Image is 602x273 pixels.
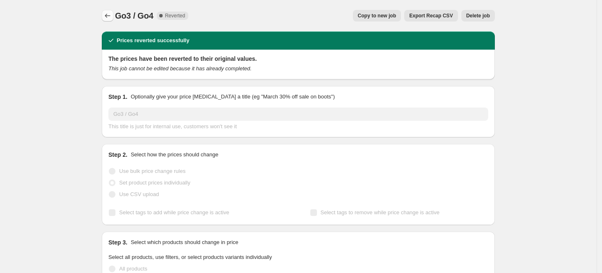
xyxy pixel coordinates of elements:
[165,12,185,19] span: Reverted
[108,93,127,101] h2: Step 1.
[119,209,229,216] span: Select tags to add while price change is active
[119,191,159,197] span: Use CSV upload
[108,55,488,63] h2: The prices have been reverted to their original values.
[119,180,190,186] span: Set product prices individually
[119,266,147,272] span: All products
[108,65,252,72] i: This job cannot be edited because it has already completed.
[404,10,458,22] button: Export Recap CSV
[131,93,335,101] p: Optionally give your price [MEDICAL_DATA] a title (eg "March 30% off sale on boots")
[108,254,272,260] span: Select all products, use filters, or select products variants individually
[108,151,127,159] h2: Step 2.
[117,36,189,45] h2: Prices reverted successfully
[108,238,127,247] h2: Step 3.
[131,238,238,247] p: Select which products should change in price
[461,10,495,22] button: Delete job
[108,123,237,129] span: This title is just for internal use, customers won't see it
[353,10,401,22] button: Copy to new job
[321,209,440,216] span: Select tags to remove while price change is active
[115,11,153,20] span: Go3 / Go4
[131,151,218,159] p: Select how the prices should change
[466,12,490,19] span: Delete job
[108,108,488,121] input: 30% off holiday sale
[358,12,396,19] span: Copy to new job
[409,12,453,19] span: Export Recap CSV
[119,168,185,174] span: Use bulk price change rules
[102,10,113,22] button: Price change jobs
